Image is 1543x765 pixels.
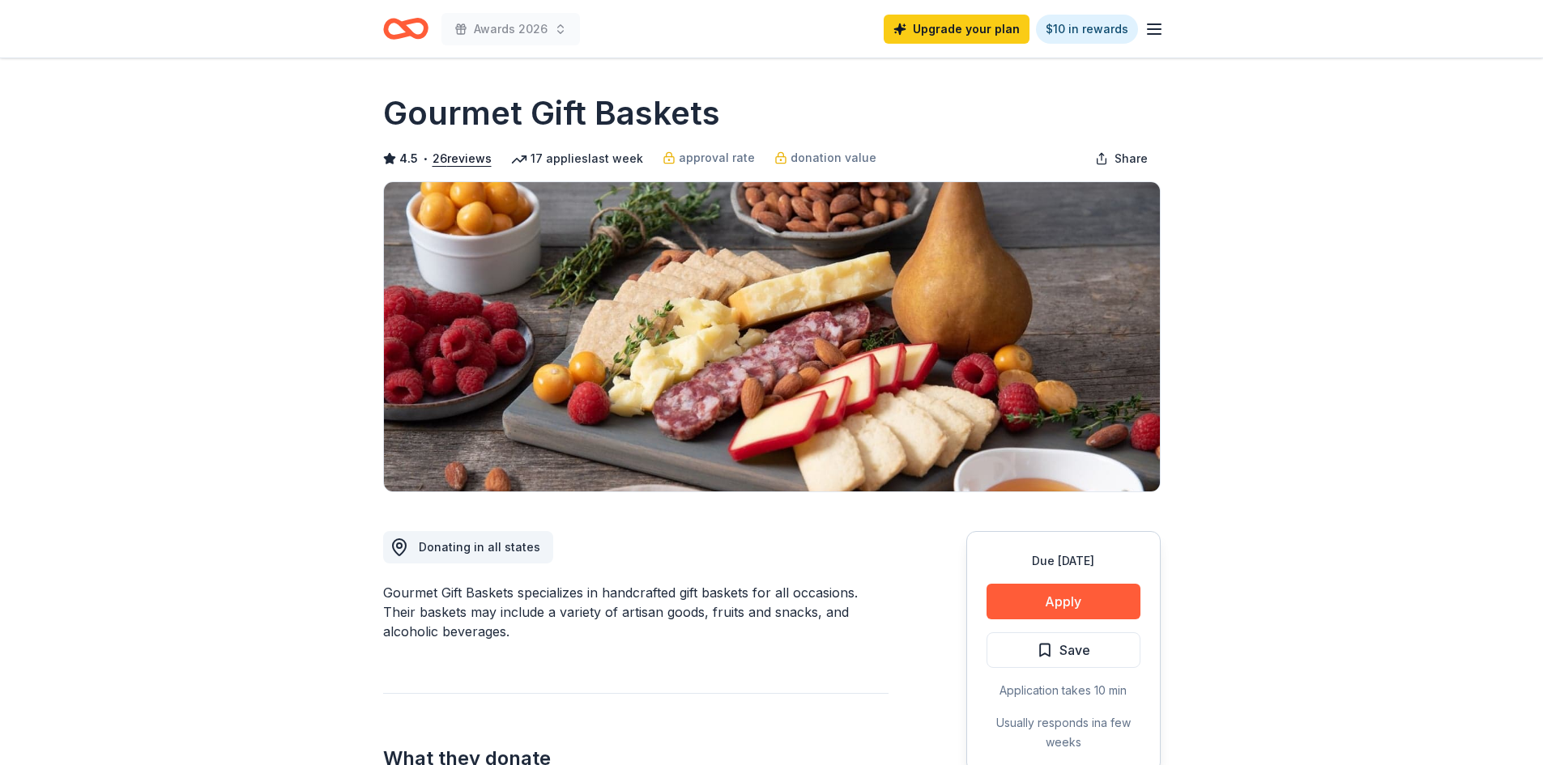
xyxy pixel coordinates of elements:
[422,152,428,165] span: •
[1115,149,1148,168] span: Share
[474,19,548,39] span: Awards 2026
[987,681,1140,700] div: Application takes 10 min
[791,148,876,168] span: donation value
[679,148,755,168] span: approval rate
[383,10,428,48] a: Home
[441,13,580,45] button: Awards 2026
[1082,142,1161,175] button: Share
[1036,15,1138,44] a: $10 in rewards
[987,584,1140,619] button: Apply
[383,91,720,136] h1: Gourmet Gift Baskets
[384,182,1160,491] img: Image for Gourmet Gift Baskets
[884,15,1029,44] a: Upgrade your plan
[433,149,492,168] button: 26reviews
[383,583,889,641] div: Gourmet Gift Baskets specializes in handcrafted gift baskets for all occasions. Their baskets may...
[399,149,418,168] span: 4.5
[511,149,643,168] div: 17 applies last week
[774,148,876,168] a: donation value
[987,713,1140,752] div: Usually responds in a few weeks
[987,551,1140,571] div: Due [DATE]
[987,632,1140,668] button: Save
[1059,640,1090,661] span: Save
[663,148,755,168] a: approval rate
[419,540,540,554] span: Donating in all states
